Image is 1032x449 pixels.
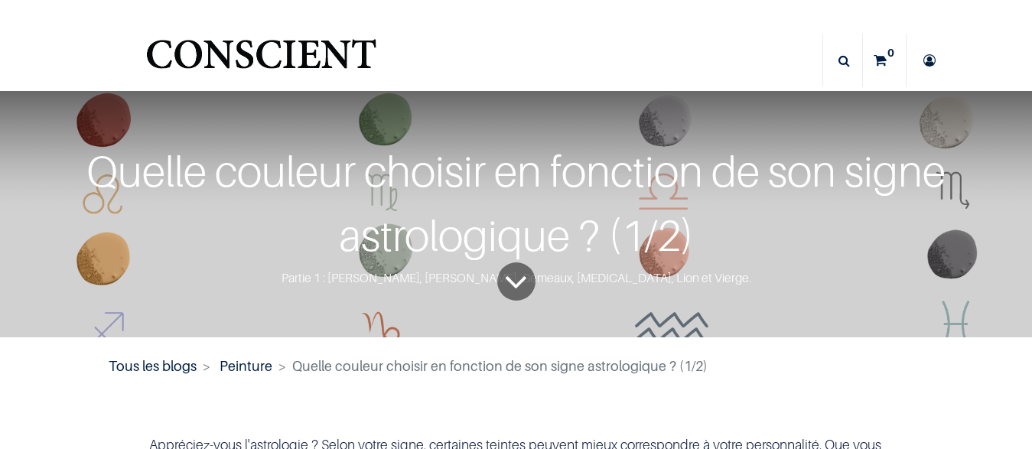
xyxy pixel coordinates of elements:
[63,268,969,288] div: Partie 1 : [PERSON_NAME], [PERSON_NAME], Gémeaux, [MEDICAL_DATA], Lion et Vierge.
[109,356,924,376] nav: fil d'Ariane
[63,139,969,268] div: Quelle couleur choisir en fonction de son signe astrologique ? (1/2)
[143,31,379,91] a: Logo of Conscient
[292,358,708,374] span: Quelle couleur choisir en fonction de son signe astrologique ? (1/2)
[143,31,379,91] img: Conscient
[503,249,529,316] i: To blog content
[220,358,272,374] a: Peinture
[496,262,537,303] a: To blog content
[109,358,197,374] a: Tous les blogs
[884,45,898,60] sup: 0
[863,34,906,87] a: 0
